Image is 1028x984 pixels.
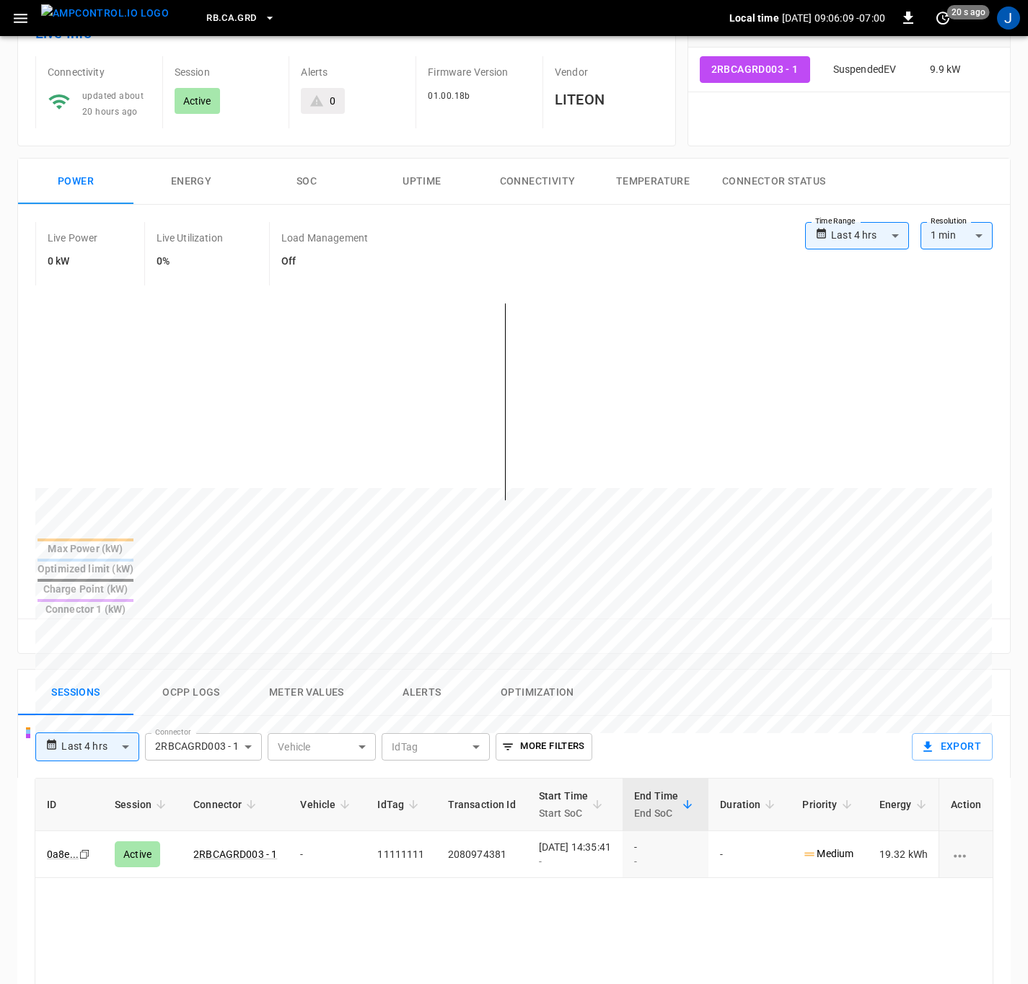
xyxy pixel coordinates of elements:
[48,254,98,270] h6: 0 kW
[193,796,260,813] span: Connector
[931,216,967,227] label: Resolution
[157,231,223,245] p: Live Utilization
[428,65,531,79] p: Firmware Version
[997,6,1020,30] div: profile-icon
[281,254,368,270] h6: Off
[155,727,191,738] label: Connector
[480,670,595,716] button: Optimization
[539,805,589,822] p: Start SoC
[595,159,711,205] button: Temperature
[921,222,993,249] div: 1 min
[201,4,281,32] button: RB.CA.GRD
[951,847,981,861] div: charging session options
[802,796,856,813] span: Priority
[48,65,151,79] p: Connectivity
[539,787,607,822] span: Start TimeStart SoC
[634,787,697,822] span: End TimeEnd SoC
[41,4,169,22] img: ampcontrol.io logo
[249,670,364,716] button: Meter Values
[115,796,170,813] span: Session
[183,94,211,108] p: Active
[157,254,223,270] h6: 0%
[35,779,103,831] th: ID
[729,11,779,25] p: Local time
[301,65,404,79] p: Alerts
[364,159,480,205] button: Uptime
[82,91,144,117] span: updated about 20 hours ago
[18,159,133,205] button: Power
[496,733,592,761] button: More Filters
[133,670,249,716] button: Ocpp logs
[931,6,954,30] button: set refresh interval
[18,670,133,716] button: Sessions
[61,733,139,761] div: Last 4 hrs
[831,222,909,249] div: Last 4 hrs
[133,159,249,205] button: Energy
[815,216,856,227] label: Time Range
[480,159,595,205] button: Connectivity
[912,733,993,761] button: Export
[436,779,527,831] th: Transaction Id
[908,48,982,92] td: 9.9 kW
[364,670,480,716] button: Alerts
[175,65,278,79] p: Session
[939,779,993,831] th: Action
[145,733,262,761] div: 2RBCAGRD003 - 1
[206,10,256,27] span: RB.CA.GRD
[634,787,678,822] div: End Time
[700,56,810,83] button: 2RBCAGRD003 - 1
[947,5,990,19] span: 20 s ago
[879,796,931,813] span: Energy
[249,159,364,205] button: SOC
[300,796,354,813] span: Vehicle
[330,94,335,108] div: 0
[555,65,658,79] p: Vendor
[539,787,589,822] div: Start Time
[782,11,885,25] p: [DATE] 09:06:09 -07:00
[634,805,678,822] p: End SoC
[377,796,423,813] span: IdTag
[822,48,908,92] td: SuspendedEV
[711,159,837,205] button: Connector Status
[428,91,470,101] span: 01.00.18b
[281,231,368,245] p: Load Management
[720,796,779,813] span: Duration
[555,88,658,111] h6: LITEON
[48,231,98,245] p: Live Power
